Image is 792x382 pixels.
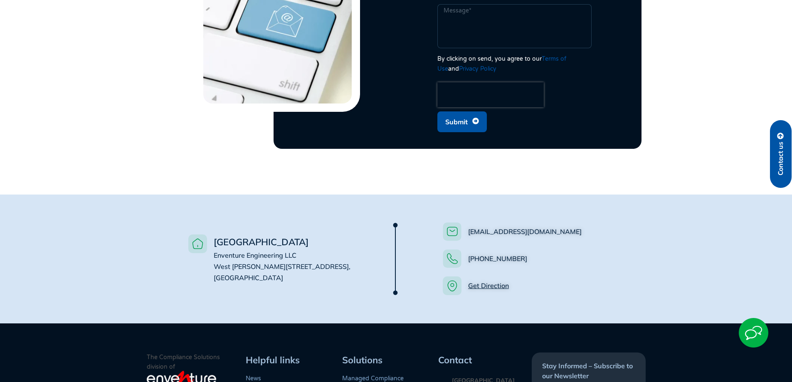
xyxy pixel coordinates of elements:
[437,54,592,74] div: By clicking on send, you agree to our and
[342,375,404,382] a: Managed Compliance
[468,227,582,236] a: [EMAIL_ADDRESS][DOMAIN_NAME]
[770,120,792,188] a: Contact us
[437,55,566,72] a: Terms of Use
[459,65,496,72] a: Privacy Policy
[147,352,243,372] p: The Compliance Solutions division of
[542,362,633,380] span: Stay Informed – Subscribe to our Newsletter
[445,114,468,130] span: Submit
[777,142,785,175] span: Contact us
[385,219,406,298] img: Mask group (23)
[438,354,472,366] span: Contact
[739,318,768,347] img: Start Chat
[437,82,544,107] iframe: reCAPTCHA
[246,354,300,366] span: Helpful links
[342,354,382,366] span: Solutions
[246,375,261,382] a: News
[214,251,350,282] span: Enventure Engineering LLC West [PERSON_NAME][STREET_ADDRESS], [GEOGRAPHIC_DATA]
[468,281,509,290] a: Get Direction
[214,236,308,248] span: [GEOGRAPHIC_DATA]
[437,111,487,132] button: Submit
[468,254,527,263] a: [PHONE_NUMBER]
